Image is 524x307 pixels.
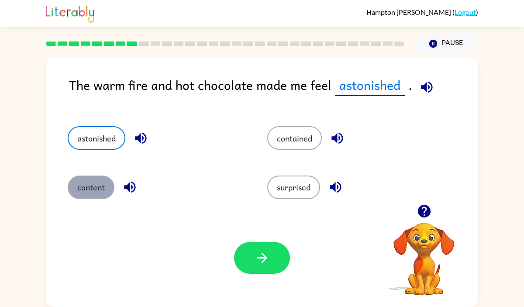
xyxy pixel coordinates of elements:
[366,8,452,16] span: Hampton [PERSON_NAME]
[68,176,114,199] button: content
[380,209,468,297] video: Your browser must support playing .mp4 files to use Literably. Please try using another browser.
[335,75,405,96] span: astonished
[415,34,478,54] button: Pause
[46,3,94,23] img: Literably
[455,8,476,16] a: Logout
[267,176,320,199] button: surprised
[267,126,322,150] button: contained
[68,126,125,150] button: astonished
[366,8,478,16] div: ( )
[69,75,478,109] div: The warm fire and hot chocolate made me feel .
